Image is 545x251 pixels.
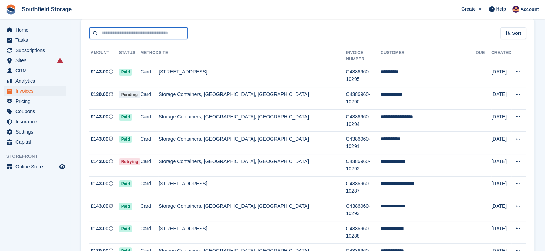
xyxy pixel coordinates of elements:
[512,6,519,13] img: Sharon Law
[89,47,119,65] th: Amount
[140,176,158,199] td: Card
[57,58,63,63] i: Smart entry sync failures have occurred
[491,199,511,221] td: [DATE]
[119,203,132,210] span: Paid
[4,25,66,35] a: menu
[140,47,158,65] th: Method
[491,109,511,132] td: [DATE]
[346,47,381,65] th: Invoice Number
[496,6,506,13] span: Help
[491,65,511,87] td: [DATE]
[58,162,66,171] a: Preview store
[346,65,381,87] td: C4386960-10295
[346,132,381,154] td: C4386960-10291
[140,87,158,110] td: Card
[346,199,381,221] td: C4386960-10293
[4,162,66,172] a: menu
[15,25,58,35] span: Home
[19,4,74,15] a: Southfield Storage
[119,136,132,143] span: Paid
[140,65,158,87] td: Card
[491,154,511,177] td: [DATE]
[158,47,346,65] th: Site
[158,154,346,177] td: Storage Containers, [GEOGRAPHIC_DATA], [GEOGRAPHIC_DATA]
[15,96,58,106] span: Pricing
[15,86,58,96] span: Invoices
[346,176,381,199] td: C4386960-10287
[15,107,58,116] span: Coupons
[15,76,58,86] span: Analytics
[119,47,141,65] th: Status
[346,109,381,132] td: C4386960-10294
[15,137,58,147] span: Capital
[140,154,158,177] td: Card
[158,109,346,132] td: Storage Containers, [GEOGRAPHIC_DATA], [GEOGRAPHIC_DATA]
[4,117,66,127] a: menu
[4,66,66,76] a: menu
[4,96,66,106] a: menu
[491,221,511,244] td: [DATE]
[158,132,346,154] td: Storage Containers, [GEOGRAPHIC_DATA], [GEOGRAPHIC_DATA]
[119,180,132,187] span: Paid
[140,221,158,244] td: Card
[491,47,511,65] th: Created
[158,87,346,110] td: Storage Containers, [GEOGRAPHIC_DATA], [GEOGRAPHIC_DATA]
[6,4,16,15] img: stora-icon-8386f47178a22dfd0bd8f6a31ec36ba5ce8667c1dd55bd0f319d3a0aa187defe.svg
[4,35,66,45] a: menu
[158,221,346,244] td: [STREET_ADDRESS]
[15,162,58,172] span: Online Store
[91,135,109,143] span: £143.00
[158,199,346,221] td: Storage Containers, [GEOGRAPHIC_DATA], [GEOGRAPHIC_DATA]
[346,154,381,177] td: C4386960-10292
[4,127,66,137] a: menu
[91,202,109,210] span: £143.00
[4,107,66,116] a: menu
[15,127,58,137] span: Settings
[15,45,58,55] span: Subscriptions
[91,91,109,98] span: £130.00
[520,6,539,13] span: Account
[140,132,158,154] td: Card
[381,47,476,65] th: Customer
[4,76,66,86] a: menu
[158,176,346,199] td: [STREET_ADDRESS]
[512,30,521,37] span: Sort
[4,86,66,96] a: menu
[6,153,70,160] span: Storefront
[119,225,132,232] span: Paid
[4,137,66,147] a: menu
[119,114,132,121] span: Paid
[91,180,109,187] span: £143.00
[119,69,132,76] span: Paid
[4,45,66,55] a: menu
[119,158,141,165] span: Retrying
[91,225,109,232] span: £143.00
[91,68,109,76] span: £143.00
[91,113,109,121] span: £143.00
[119,91,140,98] span: Pending
[491,176,511,199] td: [DATE]
[158,65,346,87] td: [STREET_ADDRESS]
[491,132,511,154] td: [DATE]
[491,87,511,110] td: [DATE]
[346,87,381,110] td: C4386960-10290
[15,117,58,127] span: Insurance
[140,199,158,221] td: Card
[15,56,58,65] span: Sites
[15,66,58,76] span: CRM
[91,158,109,165] span: £143.00
[476,47,491,65] th: Due
[346,221,381,244] td: C4386960-10288
[140,109,158,132] td: Card
[461,6,475,13] span: Create
[15,35,58,45] span: Tasks
[4,56,66,65] a: menu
